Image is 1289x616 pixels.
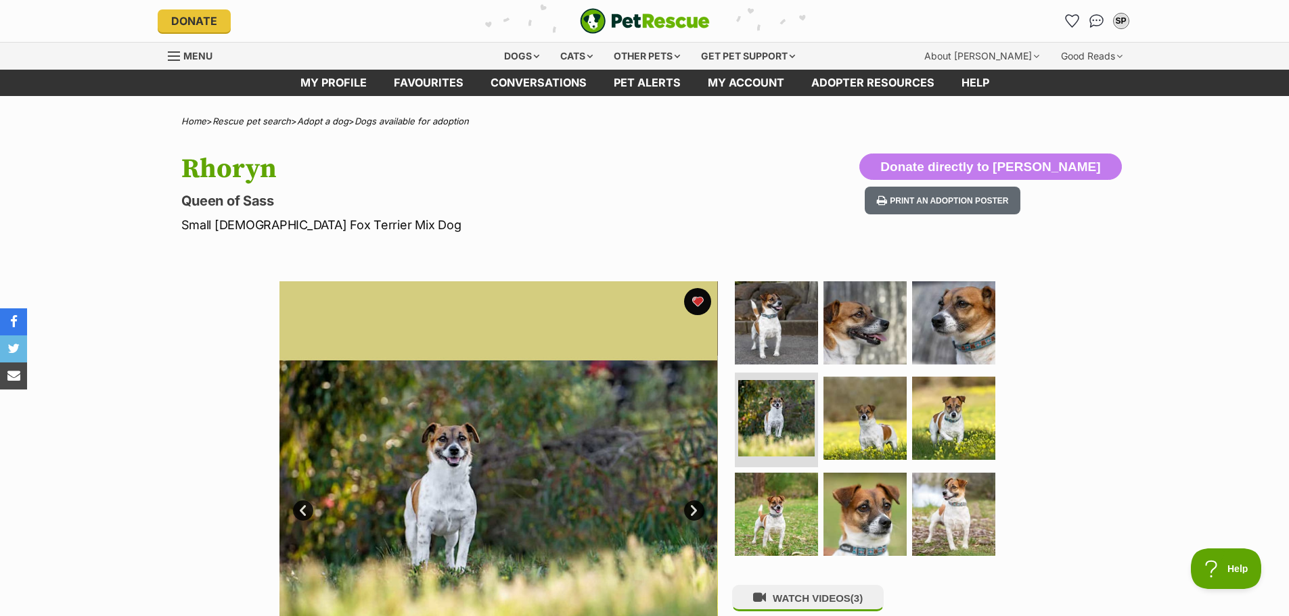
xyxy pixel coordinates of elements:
a: Favourites [380,70,477,96]
button: favourite [684,288,711,315]
iframe: Help Scout Beacon - Open [1191,548,1262,589]
a: Donate [158,9,231,32]
a: Prev [293,500,313,521]
a: Favourites [1062,10,1083,32]
a: conversations [477,70,600,96]
img: Photo of Rhoryn [823,473,907,556]
span: Menu [183,50,212,62]
a: Menu [168,43,222,67]
img: chat-41dd97257d64d25036548639549fe6c8038ab92f7586957e7f3b1b290dea8141.svg [1089,14,1104,28]
button: Donate directly to [PERSON_NAME] [859,153,1121,181]
img: Photo of Rhoryn [823,377,907,460]
a: PetRescue [580,8,710,34]
img: Photo of Rhoryn [735,281,818,364]
a: Pet alerts [600,70,694,96]
div: Other pets [604,43,689,70]
a: Adopter resources [798,70,948,96]
img: logo-e224e6f780fb5917bec1dbf3a21bbac754714ae5b6737aabdf751b685950b380.svg [580,8,710,34]
span: (3) [851,592,863,604]
button: WATCH VIDEOS(3) [732,585,884,611]
img: Photo of Rhoryn [912,377,995,460]
img: Photo of Rhoryn [912,473,995,556]
div: > > > [148,116,1142,126]
h1: Rhoryn [181,153,754,185]
a: My account [694,70,798,96]
div: Cats [551,43,602,70]
a: Dogs available for adoption [355,116,469,126]
a: Conversations [1086,10,1108,32]
ul: Account quick links [1062,10,1132,32]
a: My profile [287,70,380,96]
img: Photo of Rhoryn [912,281,995,364]
img: Photo of Rhoryn [823,281,907,364]
div: Dogs [495,43,549,70]
img: Photo of Rhoryn [735,473,818,556]
div: Get pet support [692,43,805,70]
div: SP [1114,14,1128,28]
a: Adopt a dog [297,116,348,126]
div: Good Reads [1051,43,1132,70]
div: About [PERSON_NAME] [915,43,1049,70]
p: Queen of Sass [181,191,754,210]
a: Rescue pet search [212,116,291,126]
a: Help [948,70,1003,96]
a: Home [181,116,206,126]
button: My account [1110,10,1132,32]
img: Photo of Rhoryn [738,380,815,456]
button: Print an adoption poster [865,187,1020,214]
a: Next [684,500,704,521]
p: Small [DEMOGRAPHIC_DATA] Fox Terrier Mix Dog [181,216,754,234]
